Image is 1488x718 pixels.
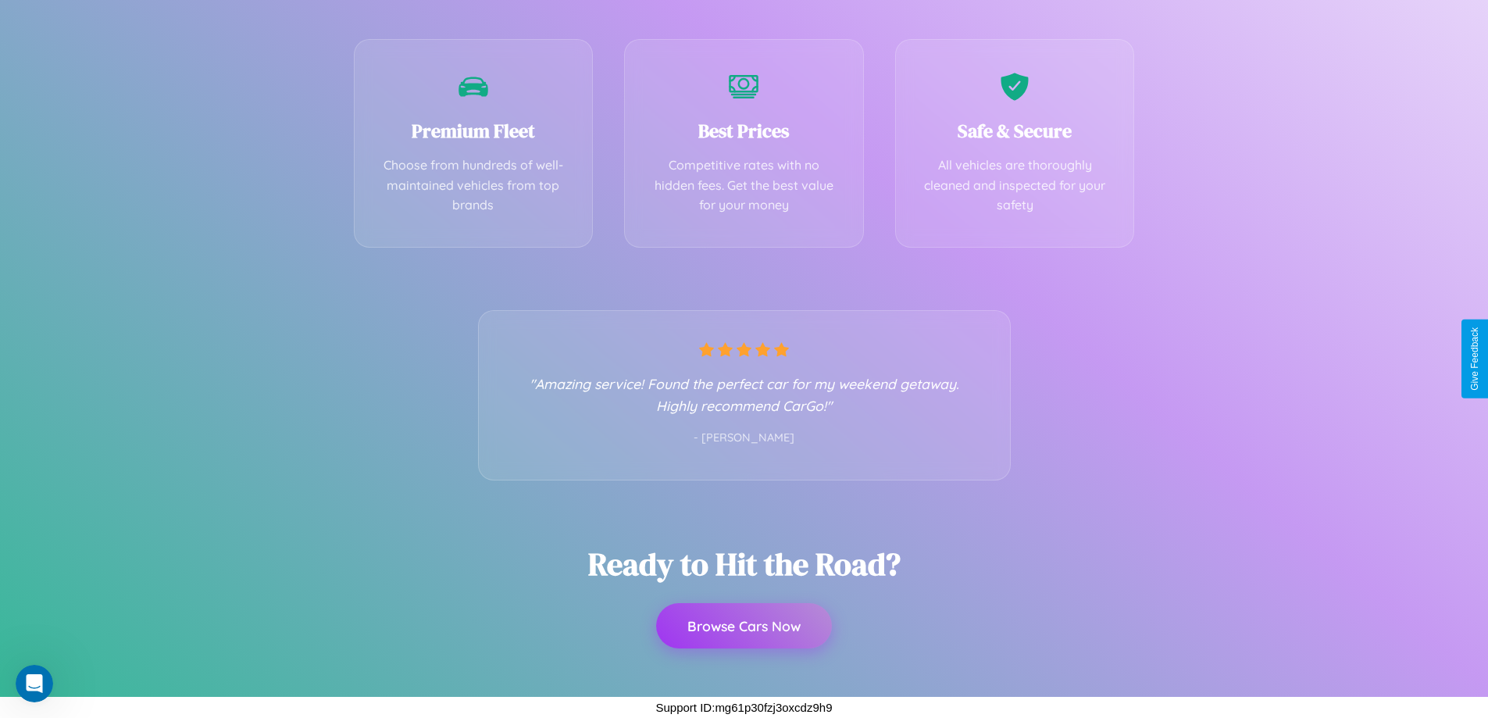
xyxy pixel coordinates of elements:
[656,697,833,718] p: Support ID: mg61p30fzj3oxcdz9h9
[919,118,1111,144] h3: Safe & Secure
[648,155,840,216] p: Competitive rates with no hidden fees. Get the best value for your money
[16,665,53,702] iframe: Intercom live chat
[1469,327,1480,391] div: Give Feedback
[919,155,1111,216] p: All vehicles are thoroughly cleaned and inspected for your safety
[656,603,832,648] button: Browse Cars Now
[378,155,569,216] p: Choose from hundreds of well-maintained vehicles from top brands
[648,118,840,144] h3: Best Prices
[510,373,979,416] p: "Amazing service! Found the perfect car for my weekend getaway. Highly recommend CarGo!"
[378,118,569,144] h3: Premium Fleet
[510,428,979,448] p: - [PERSON_NAME]
[588,543,901,585] h2: Ready to Hit the Road?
